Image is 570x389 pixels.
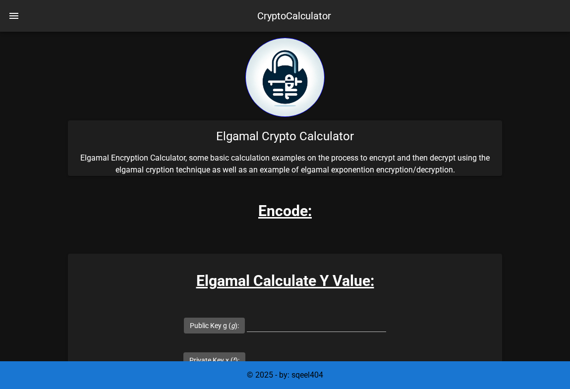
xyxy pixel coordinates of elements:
i: g [231,322,235,330]
a: home [245,110,325,119]
p: Elgamal Encryption Calculator, some basic calculation examples on the process to encrypt and then... [68,152,502,176]
img: encryption logo [245,38,325,117]
h3: Encode: [258,200,312,222]
span: © 2025 - by: sqeel404 [247,370,323,380]
div: CryptoCalculator [257,8,331,23]
label: Private Key x ( ): [189,355,239,365]
div: Elgamal Crypto Calculator [68,120,502,152]
h3: Elgamal Calculate Y Value: [68,270,502,292]
button: nav-menu-toggle [2,4,26,28]
sup: x [233,355,235,362]
label: Public Key g ( ): [190,321,239,331]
